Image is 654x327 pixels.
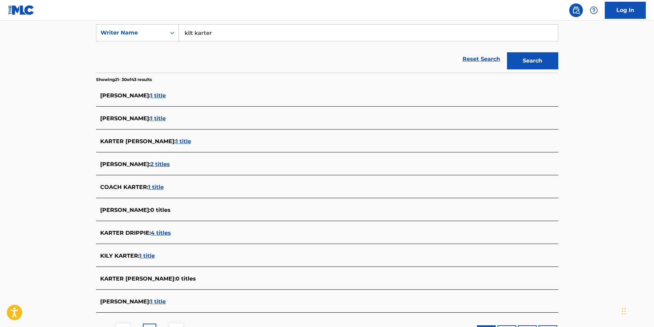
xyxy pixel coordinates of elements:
[100,92,150,99] span: [PERSON_NAME] :
[100,298,150,305] span: [PERSON_NAME] :
[101,29,162,37] div: Writer Name
[100,230,151,236] span: KARTER DRIPPIE :
[150,115,166,122] span: 1 title
[569,3,583,17] a: Public Search
[139,253,155,259] span: 1 title
[100,184,148,190] span: COACH KARTER :
[96,24,558,73] form: Search Form
[100,207,150,213] span: [PERSON_NAME] :
[100,115,150,122] span: [PERSON_NAME] :
[622,301,626,322] div: Drag
[587,3,601,17] div: Help
[150,298,166,305] span: 1 title
[96,77,152,83] p: Showing 21 - 30 of 43 results
[151,230,171,236] span: 4 titles
[8,5,35,15] img: MLC Logo
[620,294,654,327] iframe: Chat Widget
[100,275,176,282] span: KARTER [PERSON_NAME] :
[150,161,170,167] span: 2 titles
[100,253,139,259] span: KILY KARTER :
[176,275,196,282] span: 0 titles
[150,207,171,213] span: 0 titles
[572,6,580,14] img: search
[605,2,646,19] a: Log In
[176,138,191,145] span: 1 title
[590,6,598,14] img: help
[507,52,558,69] button: Search
[150,92,166,99] span: 1 title
[148,184,164,190] span: 1 title
[100,138,176,145] span: KARTER [PERSON_NAME] :
[100,161,150,167] span: [PERSON_NAME] :
[459,52,504,67] a: Reset Search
